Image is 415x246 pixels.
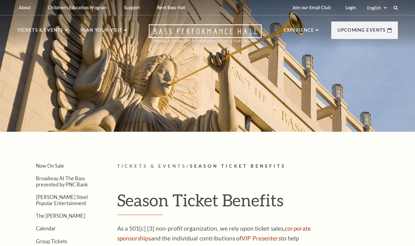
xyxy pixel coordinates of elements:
[36,163,64,169] a: Now On Sale
[117,190,398,215] h1: Season Ticket Benefits
[80,26,122,37] p: Plan Your Visit
[117,163,187,169] span: Tickets & Events
[36,225,56,231] a: Calendar
[36,175,88,187] a: Broadway At The Bass presented by PNC Bank
[284,26,314,37] p: Experience
[17,26,63,37] p: Tickets & Events
[19,5,31,10] p: About
[366,5,388,11] select: Select:
[190,163,286,169] span: Season Ticket Benefits
[124,5,140,10] p: Support
[241,235,281,242] a: VIP Presenters
[36,213,85,219] a: The [PERSON_NAME]
[48,5,107,10] p: Children's Education Program
[157,5,185,10] p: Rent Bass Hall
[36,238,67,244] a: Group Tickets
[117,162,398,170] p: /
[36,194,88,206] a: [PERSON_NAME] Steel Popular Entertainment
[337,26,386,37] p: Upcoming Events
